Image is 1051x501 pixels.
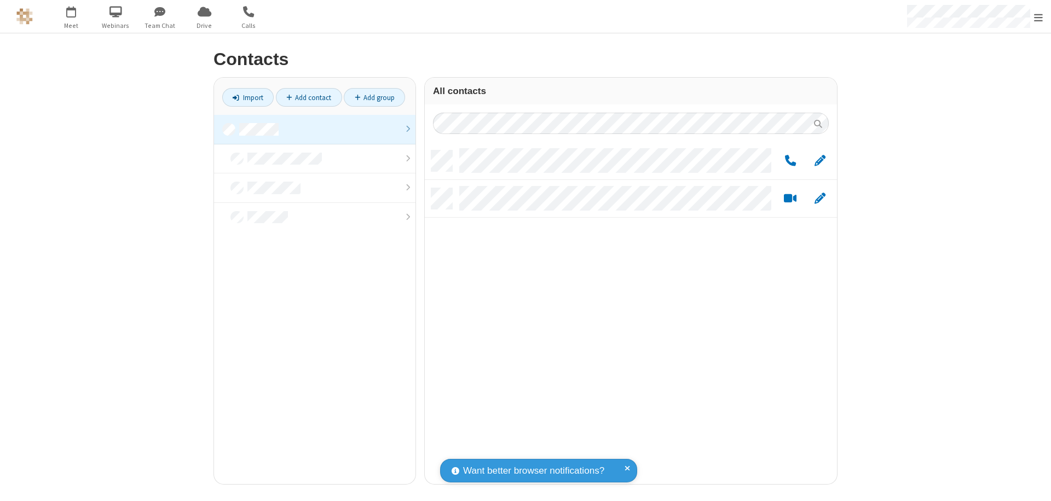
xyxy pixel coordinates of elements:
span: Drive [184,21,225,31]
img: QA Selenium DO NOT DELETE OR CHANGE [16,8,33,25]
span: Want better browser notifications? [463,464,604,478]
span: Webinars [95,21,136,31]
button: Edit [809,154,830,168]
button: Call by phone [779,154,801,168]
span: Team Chat [140,21,181,31]
a: Import [222,88,274,107]
a: Add group [344,88,405,107]
h2: Contacts [213,50,838,69]
button: Start a video meeting [779,192,801,206]
span: Calls [228,21,269,31]
a: Add contact [276,88,342,107]
h3: All contacts [433,86,829,96]
div: grid [425,142,837,484]
button: Edit [809,192,830,206]
span: Meet [51,21,92,31]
